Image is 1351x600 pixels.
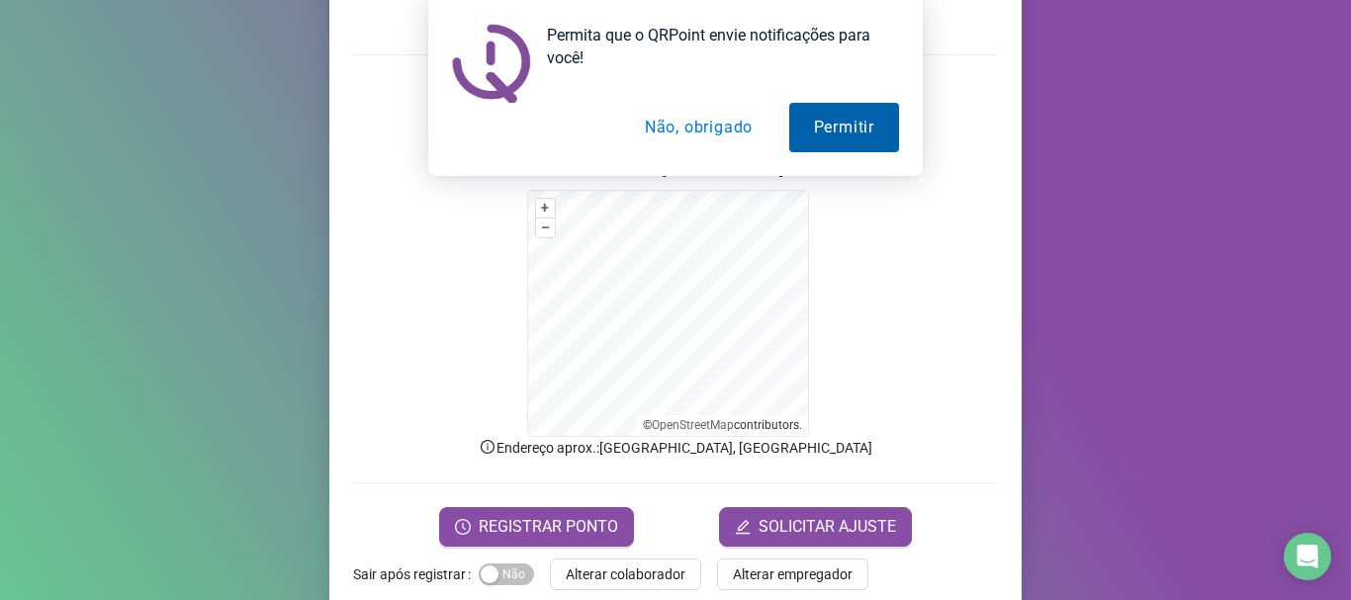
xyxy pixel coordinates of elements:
[452,24,531,103] img: notification icon
[479,438,496,456] span: info-circle
[789,103,899,152] button: Permitir
[353,558,479,590] label: Sair após registrar
[717,558,868,590] button: Alterar empregador
[536,218,555,237] button: –
[439,507,634,547] button: REGISTRAR PONTO
[733,563,853,585] span: Alterar empregador
[531,24,899,69] div: Permita que o QRPoint envie notificações para você!
[566,563,685,585] span: Alterar colaborador
[1284,533,1331,580] div: Open Intercom Messenger
[353,437,998,459] p: Endereço aprox. : [GEOGRAPHIC_DATA], [GEOGRAPHIC_DATA]
[550,558,701,590] button: Alterar colaborador
[719,507,912,547] button: editSOLICITAR AJUSTE
[735,519,751,535] span: edit
[759,515,896,539] span: SOLICITAR AJUSTE
[643,418,802,432] li: © contributors.
[536,199,555,217] button: +
[569,159,658,178] strong: Colaborador
[479,515,618,539] span: REGISTRAR PONTO
[652,418,734,432] a: OpenStreetMap
[455,519,471,535] span: clock-circle
[620,103,777,152] button: Não, obrigado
